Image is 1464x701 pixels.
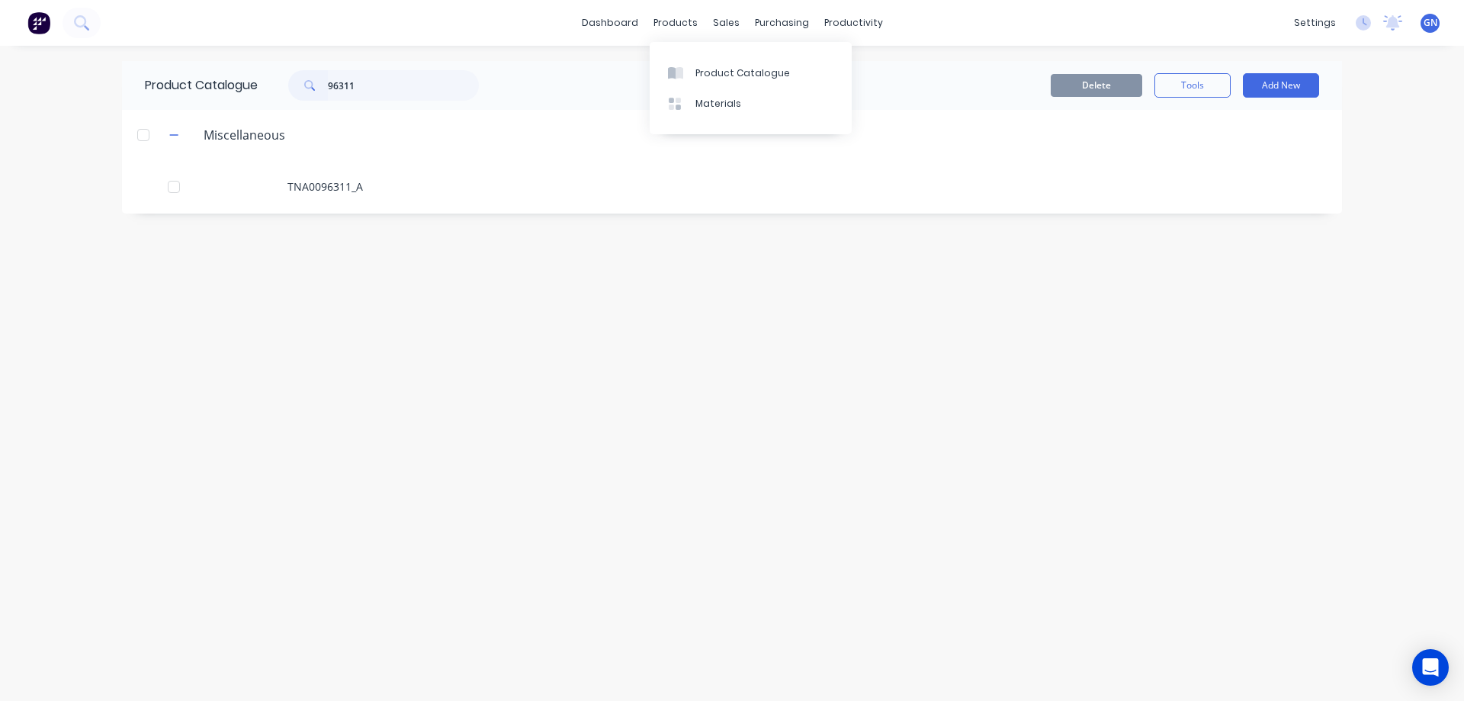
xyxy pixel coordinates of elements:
div: TNA0096311_A [122,159,1342,214]
input: Search... [328,70,479,101]
div: Materials [695,97,741,111]
button: Tools [1154,73,1231,98]
div: Product Catalogue [695,66,790,80]
a: dashboard [574,11,646,34]
button: Delete [1051,74,1142,97]
img: Factory [27,11,50,34]
div: Product Catalogue [122,61,258,110]
div: Open Intercom Messenger [1412,649,1449,686]
div: Miscellaneous [191,126,297,144]
button: Add New [1243,73,1319,98]
div: sales [705,11,747,34]
div: settings [1286,11,1344,34]
div: productivity [817,11,891,34]
a: Product Catalogue [650,57,852,88]
span: GN [1424,16,1437,30]
div: purchasing [747,11,817,34]
a: Materials [650,88,852,119]
div: products [646,11,705,34]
